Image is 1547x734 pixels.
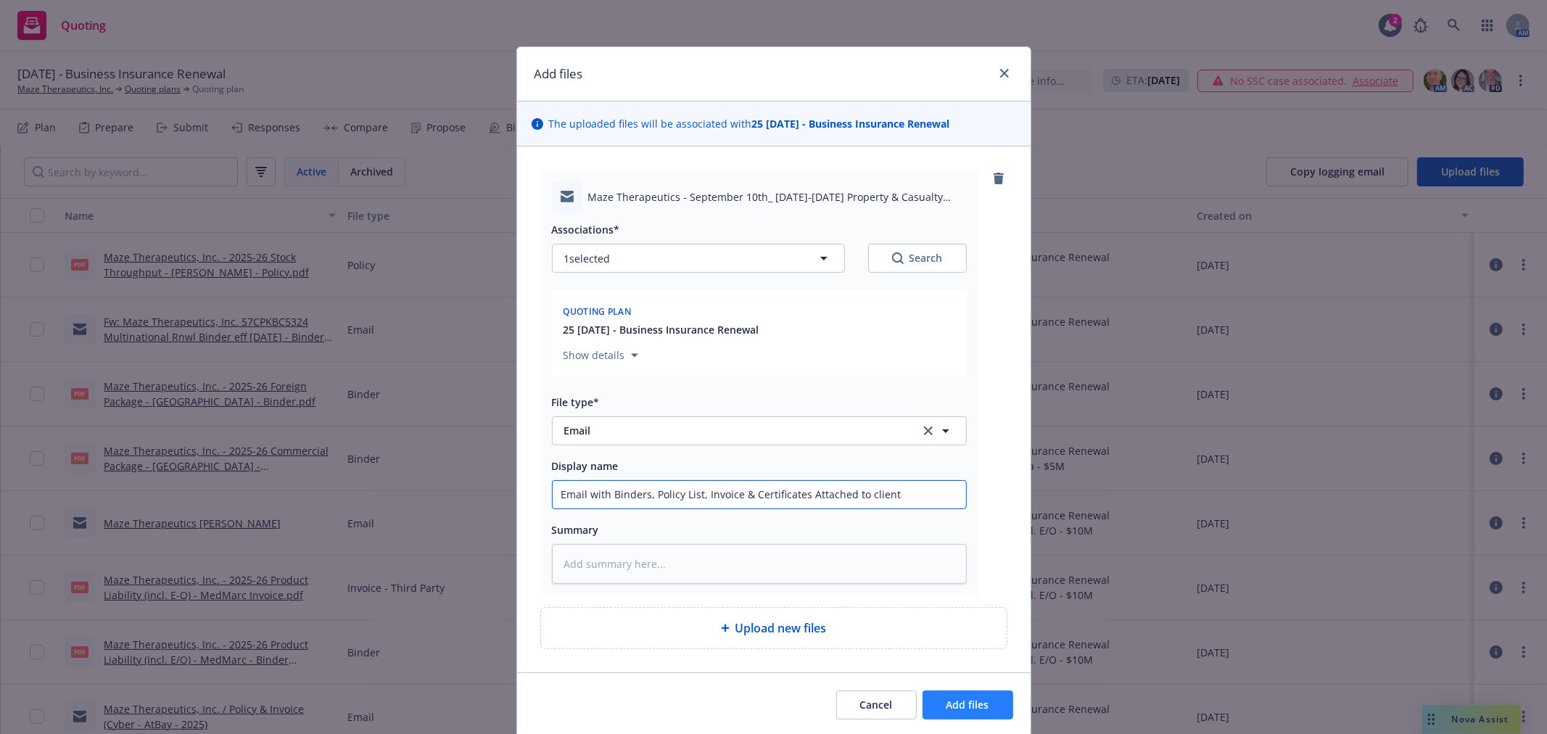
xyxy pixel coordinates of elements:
[535,65,583,83] h1: Add files
[564,305,632,318] span: Quoting plan
[558,347,644,364] button: Show details
[868,244,967,273] button: SearchSearch
[552,459,619,473] span: Display name
[540,607,1007,649] div: Upload new files
[892,252,904,264] svg: Search
[564,322,759,337] button: 25 [DATE] - Business Insurance Renewal
[920,422,937,440] a: clear selection
[752,117,950,131] strong: 25 [DATE] - Business Insurance Renewal
[892,251,943,265] div: Search
[549,116,950,131] span: The uploaded files will be associated with
[735,619,827,637] span: Upload new files
[836,690,917,719] button: Cancel
[946,698,989,712] span: Add files
[552,523,599,537] span: Summary
[564,423,900,438] span: Email
[860,698,893,712] span: Cancel
[923,690,1013,719] button: Add files
[552,223,620,236] span: Associations*
[552,244,845,273] button: 1selected
[552,395,600,409] span: File type*
[990,170,1007,187] a: remove
[588,189,967,205] span: Maze Therapeutics - September 10th_ [DATE]-[DATE] Property & Casualty Renewal - Binders_ Policies...
[552,416,967,445] button: Emailclear selection
[996,65,1013,82] a: close
[564,251,611,266] span: 1 selected
[553,481,966,508] input: Add display name here...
